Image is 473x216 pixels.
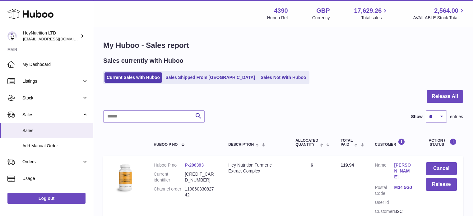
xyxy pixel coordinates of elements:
[426,162,457,175] button: Cancel
[295,139,318,147] span: ALLOCATED Quantity
[103,57,183,65] h2: Sales currently with Huboo
[154,143,178,147] span: Huboo P no
[22,143,88,149] span: Add Manual Order
[104,72,162,83] a: Current Sales with Huboo
[375,138,414,147] div: Customer
[450,114,463,120] span: entries
[103,40,463,50] h1: My Huboo - Sales report
[341,163,354,168] span: 119.94
[109,162,141,193] img: 43901725567759.jpeg
[375,200,394,205] dt: User Id
[7,31,17,41] img: info@heynutrition.com
[22,95,82,101] span: Stock
[185,186,216,198] dd: 11986033082742
[354,7,389,21] a: 17,629.26 Total sales
[312,15,330,21] div: Currency
[258,72,308,83] a: Sales Not With Huboo
[7,193,86,204] a: Log out
[22,78,82,84] span: Listings
[228,162,283,174] div: Hey Nutrition Turmeric Extract Complex
[427,90,463,103] button: Release All
[434,7,458,15] span: 2,564.00
[22,128,88,134] span: Sales
[228,143,254,147] span: Description
[154,186,185,198] dt: Channel order
[354,7,382,15] span: 17,629.26
[163,72,257,83] a: Sales Shipped From [GEOGRAPHIC_DATA]
[22,112,82,118] span: Sales
[361,15,389,21] span: Total sales
[375,162,394,182] dt: Name
[185,163,204,168] a: P-206393
[394,162,414,180] a: [PERSON_NAME]
[394,185,414,191] a: M34 5GJ
[411,114,423,120] label: Show
[316,7,330,15] strong: GBP
[154,171,185,183] dt: Current identifier
[22,159,82,165] span: Orders
[426,178,457,191] button: Release
[413,7,466,21] a: 2,564.00 AVAILABLE Stock Total
[154,162,185,168] dt: Huboo P no
[22,62,88,67] span: My Dashboard
[375,185,394,196] dt: Postal Code
[426,138,457,147] div: Action / Status
[22,176,88,182] span: Usage
[23,30,79,42] div: HeyNutrition LTD
[23,36,91,41] span: [EMAIL_ADDRESS][DOMAIN_NAME]
[413,15,466,21] span: AVAILABLE Stock Total
[341,139,353,147] span: Total paid
[267,15,288,21] div: Huboo Ref
[274,7,288,15] strong: 4390
[185,171,216,183] dd: [CREDIT_CARD_NUMBER]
